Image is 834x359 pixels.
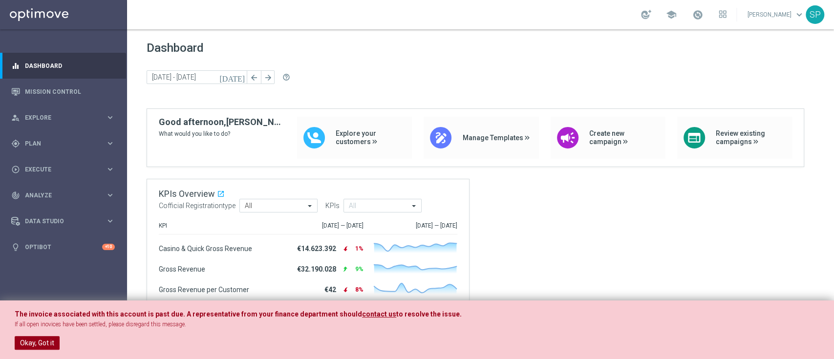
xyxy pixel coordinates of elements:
[11,140,115,148] button: gps_fixed Plan keyboard_arrow_right
[25,192,106,198] span: Analyze
[11,217,115,225] button: Data Studio keyboard_arrow_right
[11,88,115,96] button: Mission Control
[11,53,115,79] div: Dashboard
[11,139,106,148] div: Plan
[11,113,20,122] i: person_search
[25,79,115,105] a: Mission Control
[106,216,115,226] i: keyboard_arrow_right
[11,191,106,200] div: Analyze
[102,244,115,250] div: +10
[11,217,106,226] div: Data Studio
[11,243,115,251] button: lightbulb Optibot +10
[25,115,106,121] span: Explore
[11,243,20,252] i: lightbulb
[106,139,115,148] i: keyboard_arrow_right
[11,79,115,105] div: Mission Control
[11,165,106,174] div: Execute
[25,218,106,224] span: Data Studio
[362,310,396,318] a: contact us
[11,113,106,122] div: Explore
[15,320,819,329] p: If all open inovices have been settled, please disregard this message.
[747,7,806,22] a: [PERSON_NAME]keyboard_arrow_down
[25,167,106,172] span: Execute
[25,53,115,79] a: Dashboard
[106,113,115,122] i: keyboard_arrow_right
[11,234,115,260] div: Optibot
[666,9,677,20] span: school
[25,234,102,260] a: Optibot
[806,5,824,24] div: SP
[11,191,20,200] i: track_changes
[794,9,805,20] span: keyboard_arrow_down
[106,190,115,200] i: keyboard_arrow_right
[396,310,462,318] span: to resolve the issue.
[15,336,60,350] button: Okay, Got it
[11,165,20,174] i: play_circle_outline
[11,191,115,199] button: track_changes Analyze keyboard_arrow_right
[106,165,115,174] i: keyboard_arrow_right
[11,139,20,148] i: gps_fixed
[25,141,106,147] span: Plan
[11,166,115,173] button: play_circle_outline Execute keyboard_arrow_right
[11,62,20,70] i: equalizer
[15,310,362,318] span: The invoice associated with this account is past due. A representative from your finance departme...
[11,114,115,122] button: person_search Explore keyboard_arrow_right
[11,62,115,70] button: equalizer Dashboard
